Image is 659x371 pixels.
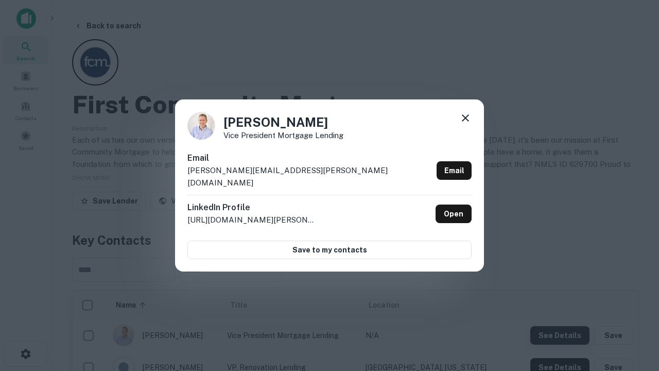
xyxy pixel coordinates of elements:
a: Open [436,205,472,223]
iframe: Chat Widget [608,256,659,305]
h6: LinkedIn Profile [187,201,316,214]
p: [PERSON_NAME][EMAIL_ADDRESS][PERSON_NAME][DOMAIN_NAME] [187,164,432,189]
h4: [PERSON_NAME] [223,113,343,131]
p: [URL][DOMAIN_NAME][PERSON_NAME] [187,214,316,226]
img: 1520878720083 [187,112,215,140]
h6: Email [187,152,432,164]
p: Vice President Mortgage Lending [223,131,343,139]
a: Email [437,161,472,180]
button: Save to my contacts [187,241,472,259]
